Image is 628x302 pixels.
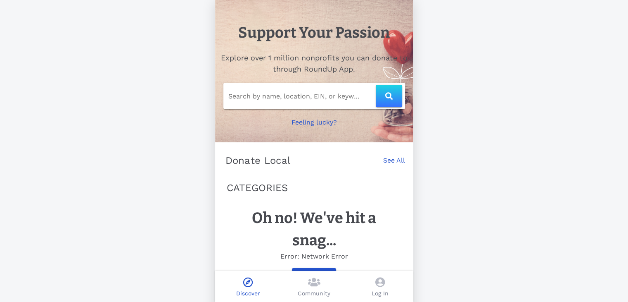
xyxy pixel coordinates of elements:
[220,52,408,74] h2: Explore over 1 million nonprofits you can donate to through RoundUp App.
[372,289,389,298] p: Log In
[225,154,291,167] p: Donate Local
[292,268,336,283] button: Try Again
[298,289,330,298] p: Community
[232,207,397,252] h1: Oh no! We've hit a snag...
[236,289,260,298] p: Discover
[232,252,397,261] p: Error: Network Error
[238,22,390,44] h1: Support Your Passion
[383,156,405,174] a: See All
[227,180,402,195] p: CATEGORIES
[291,117,337,127] p: Feeling lucky?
